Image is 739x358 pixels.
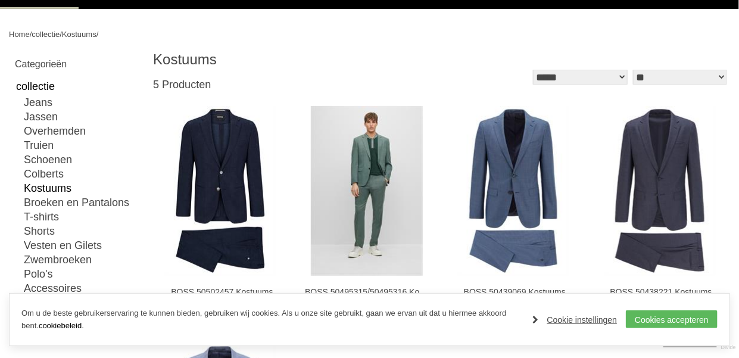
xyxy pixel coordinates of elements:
a: Colberts [24,167,139,181]
span: / [30,30,32,39]
h1: Kostuums [153,51,441,69]
a: Broeken en Pantalons [24,195,139,210]
a: Kostuums [24,181,139,195]
p: Om u de beste gebruikerservaring te kunnen bieden, gebruiken wij cookies. Als u onze site gebruik... [21,307,521,332]
a: BOSS 50438221 Kostuums [598,287,725,297]
a: Truien [24,138,139,152]
a: Jassen [24,110,139,124]
span: 5 Producten [153,79,211,91]
img: BOSS 50495315/50495316 Kostuums [311,106,423,276]
a: Polo's [24,267,139,281]
a: collectie [32,30,60,39]
a: Shorts [24,224,139,238]
a: BOSS 50439069 Kostuums [451,287,578,297]
a: Jeans [24,95,139,110]
span: / [96,30,99,39]
a: collectie [15,77,139,95]
a: Cookie instellingen [533,311,618,329]
a: cookiebeleid [39,321,82,330]
a: Vesten en Gilets [24,238,139,253]
a: BOSS 50495315/50495316 Kostuums [305,287,432,297]
img: BOSS 50439069 Kostuums [457,106,569,276]
h2: Categorieën [15,57,139,71]
a: BOSS 50502457 Kostuums [158,287,285,297]
span: / [60,30,62,39]
a: Kostuums [62,30,96,39]
a: Home [9,30,30,39]
img: BOSS 50502457 Kostuums [164,106,276,276]
img: BOSS 50438221 Kostuums [604,106,716,276]
a: Schoenen [24,152,139,167]
a: Zwembroeken [24,253,139,267]
a: T-shirts [24,210,139,224]
a: Overhemden [24,124,139,138]
a: Accessoires [24,281,139,295]
a: Cookies accepteren [626,310,718,328]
